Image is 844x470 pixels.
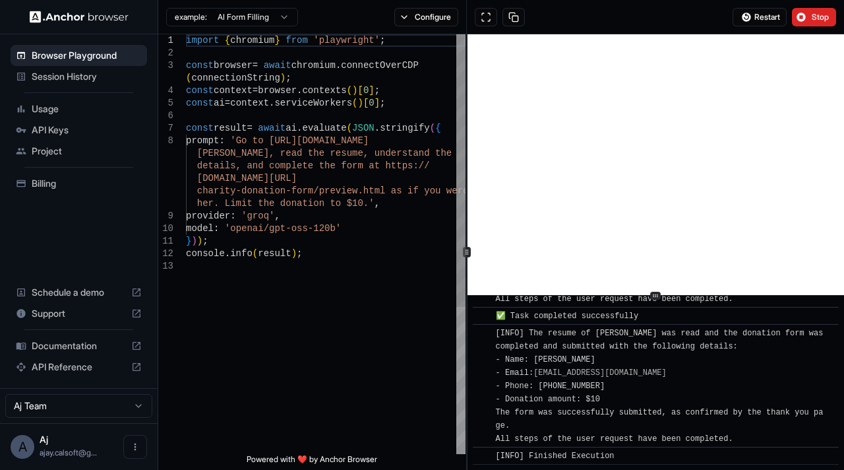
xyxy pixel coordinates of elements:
[158,47,173,59] div: 2
[32,49,142,62] span: Browser Playground
[258,248,291,259] span: result
[269,98,274,108] span: .
[11,335,147,356] div: Documentation
[274,35,280,46] span: }
[32,123,142,137] span: API Keys
[253,60,258,71] span: =
[496,312,639,321] span: ✅ Task completed successfully
[297,248,302,259] span: ;
[219,135,224,146] span: :
[230,135,369,146] span: 'Go to [URL][DOMAIN_NAME]
[435,123,440,133] span: {
[369,98,374,108] span: 0
[380,98,385,108] span: ;
[197,173,297,184] span: [DOMAIN_NAME][URL]
[274,98,352,108] span: serviceWorkers
[302,85,346,96] span: contexts
[347,85,352,96] span: (
[496,329,828,444] span: [INFO] The resume of [PERSON_NAME] was read and the donation form was completed and submitted wit...
[214,98,225,108] span: ai
[225,223,341,234] span: 'openai/gpt-oss-120b'
[274,211,280,221] span: ,
[754,12,780,22] span: Restart
[32,286,126,299] span: Schedule a demo
[241,211,274,221] span: 'groq'
[197,236,202,246] span: )
[479,450,486,463] span: ​
[202,236,208,246] span: ;
[11,356,147,378] div: API Reference
[357,98,363,108] span: )
[357,85,363,96] span: [
[158,122,173,135] div: 7
[380,123,430,133] span: stringify
[247,123,252,133] span: =
[230,248,253,259] span: info
[197,198,375,209] span: her. Limit the donation to $10.'
[32,307,126,320] span: Support
[11,173,147,194] div: Billing
[363,98,369,108] span: [
[352,85,357,96] span: )
[175,12,207,22] span: example:
[214,85,253,96] span: context
[158,110,173,122] div: 6
[32,70,142,83] span: Session History
[40,434,48,445] span: Aj
[352,123,375,133] span: JSON
[430,123,435,133] span: (
[347,123,352,133] span: (
[11,119,147,141] div: API Keys
[158,222,173,235] div: 10
[32,339,126,352] span: Documentation
[225,248,230,259] span: .
[186,248,225,259] span: console
[191,236,196,246] span: )
[32,177,142,190] span: Billing
[375,198,380,209] span: ,
[230,35,274,46] span: chromium
[352,98,357,108] span: (
[186,223,214,234] span: model
[479,327,486,340] span: ​
[11,282,147,303] div: Schedule a demo
[253,85,258,96] span: =
[291,248,297,259] span: )
[191,73,280,83] span: connectionString
[225,35,230,46] span: {
[475,8,497,26] button: Open in full screen
[158,260,173,273] div: 13
[302,123,346,133] span: evaluate
[297,85,302,96] span: .
[286,35,308,46] span: from
[496,452,615,461] span: [INFO] Finished Execution
[230,98,269,108] span: context
[336,60,341,71] span: .
[291,60,336,71] span: chromium
[253,248,258,259] span: (
[158,210,173,222] div: 9
[733,8,787,26] button: Restart
[225,98,230,108] span: =
[40,448,97,457] span: ajay.calsoft@gmail.com
[297,123,302,133] span: .
[30,11,129,23] img: Anchor Logo
[186,123,214,133] span: const
[32,360,126,374] span: API Reference
[502,8,525,26] button: Copy session ID
[247,454,377,470] span: Powered with ❤️ by Anchor Browser
[197,160,430,171] span: details, and complete the form at https://
[158,59,173,72] div: 3
[394,8,458,26] button: Configure
[214,60,253,71] span: browser
[264,60,291,71] span: await
[158,135,173,147] div: 8
[197,185,469,196] span: charity-donation-form/preview.html as if you were
[186,35,219,46] span: import
[258,123,286,133] span: await
[123,435,147,459] button: Open menu
[363,85,369,96] span: 0
[375,123,380,133] span: .
[197,148,452,158] span: [PERSON_NAME], read the resume, understand the
[479,310,486,323] span: ​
